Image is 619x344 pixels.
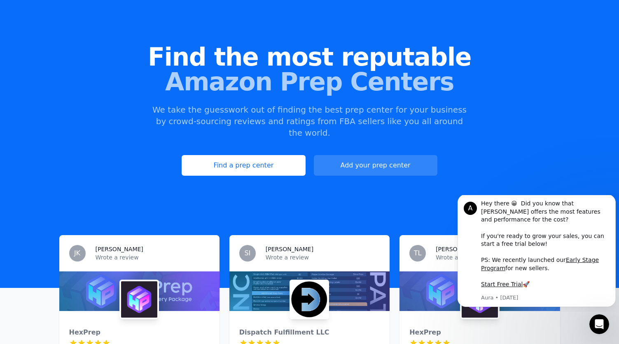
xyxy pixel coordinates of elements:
[436,245,484,253] h3: [PERSON_NAME]
[409,328,550,337] div: HexPrep
[239,328,380,337] div: Dispatch Fulfillment LLC
[291,281,327,318] img: Dispatch Fulfillment LLC
[314,155,437,176] a: Add your prep center
[27,5,155,98] div: Message content
[27,86,68,92] a: Start Free Trial
[436,253,550,262] p: Wrote a review
[589,314,609,334] iframe: Intercom live chat
[68,86,75,92] b: 🚀
[9,7,23,20] div: Profile image for Aura
[414,250,422,257] span: TL
[244,250,250,257] span: SI
[96,253,210,262] p: Wrote a review
[121,281,157,318] img: HexPrep
[27,99,155,106] p: Message from Aura, sent 1w ago
[27,61,145,76] a: Early Stage Program
[69,328,210,337] div: HexPrep
[96,245,143,253] h3: [PERSON_NAME]
[74,250,80,257] span: JK
[13,45,606,69] span: Find the most reputable
[152,104,468,139] p: We take the guesswork out of finding the best prep center for your business by crowd-sourcing rev...
[182,155,305,176] a: Find a prep center
[266,245,313,253] h3: [PERSON_NAME]
[454,195,619,312] iframe: Intercom notifications message
[27,5,155,94] div: Hey there 😀 Did you know that [PERSON_NAME] offers the most features and performance for the cost...
[13,69,606,94] span: Amazon Prep Centers
[266,253,380,262] p: Wrote a review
